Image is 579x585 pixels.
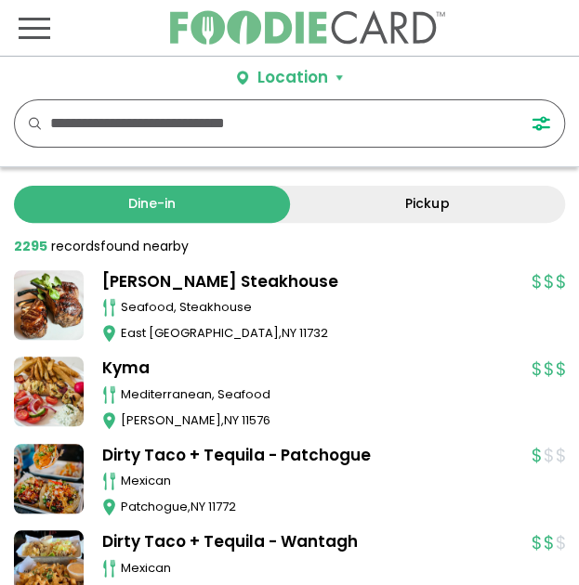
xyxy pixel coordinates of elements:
div: , [121,498,513,516]
div: , [121,411,513,430]
img: cutlery_icon.svg [102,298,116,317]
div: mexican [121,472,513,490]
div: mediterranean, seafood [121,385,513,404]
strong: 2295 [14,237,47,255]
div: mexican [121,559,513,578]
a: Dine-in [14,186,290,223]
img: FoodieCard; Eat, Drink, Save, Donate [168,10,445,45]
div: , [121,324,513,343]
span: East [GEOGRAPHIC_DATA] [121,324,279,342]
span: records [51,237,100,255]
a: Dirty Taco + Tequila - Wantagh [102,530,513,554]
span: 11576 [242,411,270,429]
button: FILTERS [525,100,564,147]
button: Location [237,66,343,90]
div: seafood, steakhouse [121,298,513,317]
div: found nearby [14,237,189,256]
a: [PERSON_NAME] Steakhouse [102,270,513,294]
img: cutlery_icon.svg [102,559,116,578]
span: 11732 [299,324,328,342]
span: NY [191,498,205,515]
img: cutlery_icon.svg [102,472,116,490]
span: NY [282,324,296,342]
span: Patchogue [121,498,188,515]
span: NY [224,411,239,429]
a: Dirty Taco + Tequila - Patchogue [102,444,513,468]
img: cutlery_icon.svg [102,385,116,404]
img: map_icon.svg [102,498,116,516]
span: 11772 [208,498,236,515]
img: map_icon.svg [102,324,116,343]
a: Kyma [102,357,513,381]
div: Location [257,66,328,90]
img: map_icon.svg [102,411,116,430]
span: [PERSON_NAME] [121,411,221,429]
a: Pickup [290,186,566,223]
